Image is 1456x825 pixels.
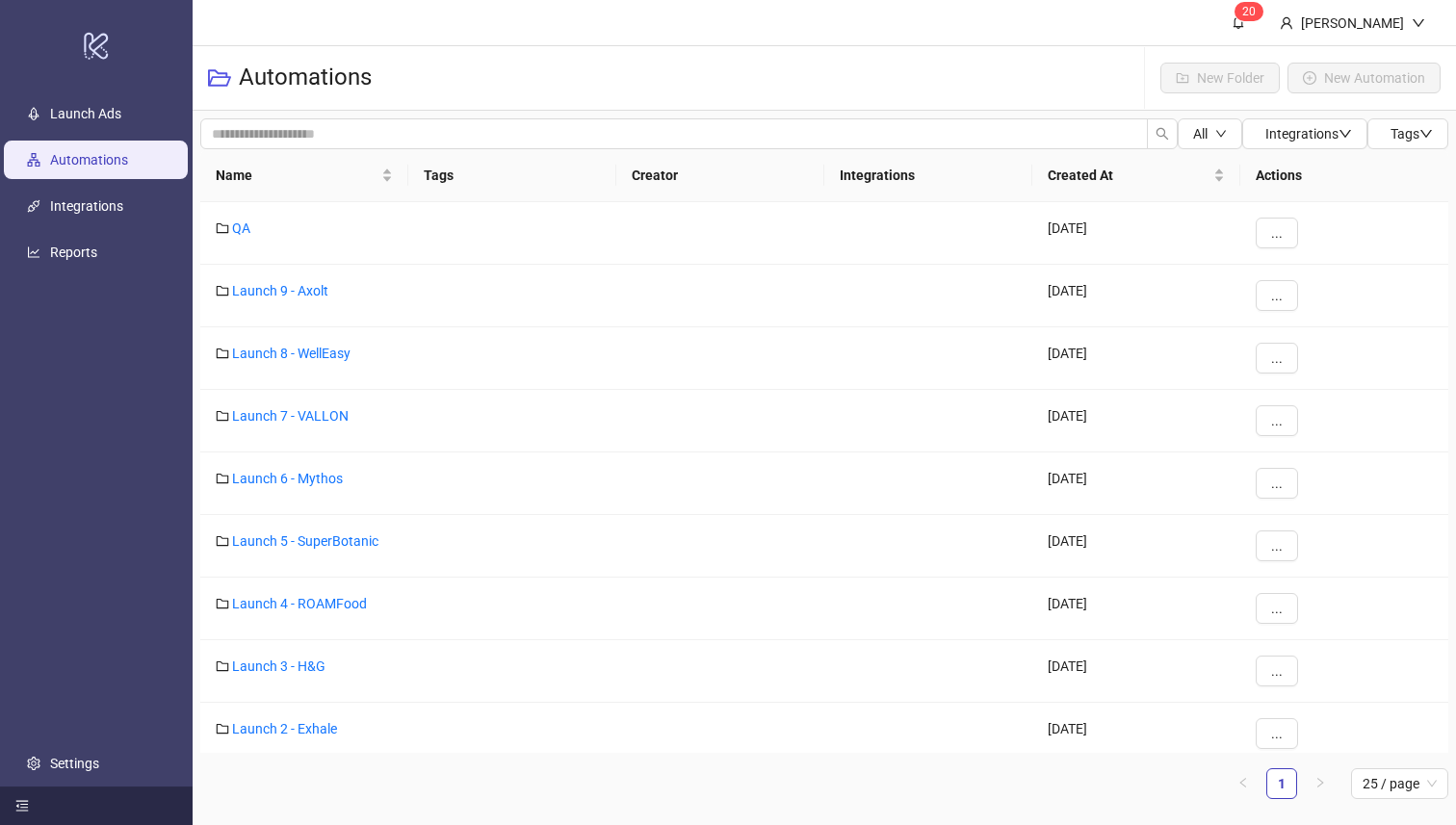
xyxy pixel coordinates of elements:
[1391,126,1433,142] span: Tags
[1256,405,1298,436] button: ...
[1240,149,1448,202] th: Actions
[1032,390,1240,452] div: [DATE]
[1351,768,1448,799] div: Page Size
[232,408,349,424] a: Launch 7 - VALLON
[216,221,229,235] span: folder
[232,220,250,236] a: QA
[1256,718,1298,749] button: ...
[1271,225,1283,241] span: ...
[1339,127,1352,141] span: down
[1271,601,1283,616] span: ...
[216,347,229,360] span: folder
[1266,768,1297,799] li: 1
[1242,5,1249,18] span: 2
[1271,663,1283,679] span: ...
[216,722,229,735] span: folder
[1271,288,1283,303] span: ...
[1235,2,1263,21] sup: 20
[1305,768,1336,799] button: right
[1228,768,1259,799] button: left
[824,149,1032,202] th: Integrations
[1267,769,1296,798] a: 1
[1256,656,1298,686] button: ...
[232,471,343,486] a: Launch 6 - Mythos
[1256,593,1298,624] button: ...
[216,409,229,423] span: folder
[1271,350,1283,366] span: ...
[1256,530,1298,561] button: ...
[216,597,229,610] span: folder
[232,596,367,611] a: Launch 4 - ROAMFood
[408,149,616,202] th: Tags
[50,153,128,168] a: Automations
[1305,768,1336,799] li: Next Page
[1314,777,1326,788] span: right
[1237,777,1249,788] span: left
[616,149,824,202] th: Creator
[1160,63,1280,93] button: New Folder
[1242,118,1367,149] button: Integrationsdown
[1287,63,1441,93] button: New Automation
[1271,413,1283,428] span: ...
[1271,726,1283,741] span: ...
[1256,468,1298,499] button: ...
[1032,515,1240,578] div: [DATE]
[232,346,351,361] a: Launch 8 - WellEasy
[1193,126,1208,142] span: All
[1032,265,1240,327] div: [DATE]
[239,63,372,93] h3: Automations
[1032,703,1240,765] div: [DATE]
[200,149,408,202] th: Name
[1265,126,1352,142] span: Integrations
[50,756,99,771] a: Settings
[1032,202,1240,265] div: [DATE]
[216,165,377,186] span: Name
[1032,640,1240,703] div: [DATE]
[1048,165,1209,186] span: Created At
[1032,578,1240,640] div: [DATE]
[1215,128,1227,140] span: down
[1271,476,1283,491] span: ...
[232,283,328,298] a: Launch 9 - Axolt
[1032,327,1240,390] div: [DATE]
[1249,5,1256,18] span: 0
[50,199,123,215] a: Integrations
[1032,452,1240,515] div: [DATE]
[1178,118,1242,149] button: Alldown
[216,534,229,548] span: folder
[1419,127,1433,141] span: down
[1032,149,1240,202] th: Created At
[232,533,378,549] a: Launch 5 - SuperBotanic
[1280,16,1293,30] span: user
[216,284,229,297] span: folder
[1228,768,1259,799] li: Previous Page
[216,472,229,485] span: folder
[1271,538,1283,554] span: ...
[1256,218,1298,248] button: ...
[232,721,337,736] a: Launch 2 - Exhale
[1256,280,1298,311] button: ...
[208,66,231,90] span: folder-open
[232,658,325,674] a: Launch 3 - H&G
[50,245,97,261] a: Reports
[216,659,229,673] span: folder
[1156,127,1169,141] span: search
[1256,343,1298,374] button: ...
[1232,15,1245,29] span: bell
[1363,769,1437,798] span: 25 / page
[1412,16,1425,30] span: down
[15,799,29,812] span: menu-fold
[50,107,121,122] a: Launch Ads
[1293,13,1412,34] div: [PERSON_NAME]
[1367,118,1448,149] button: Tagsdown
